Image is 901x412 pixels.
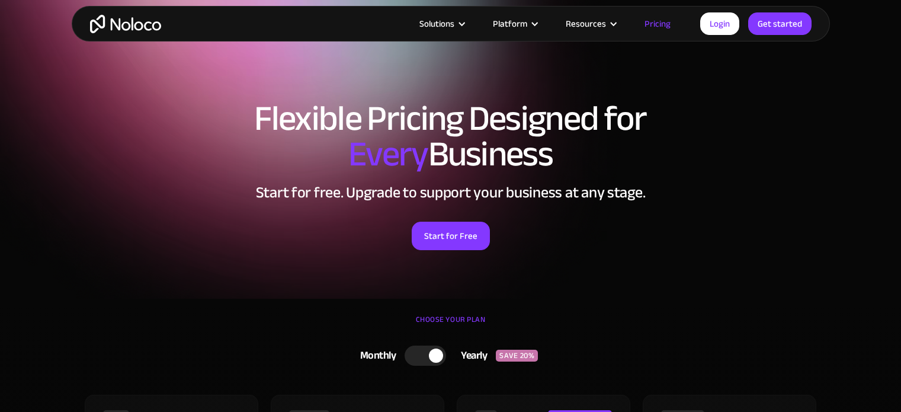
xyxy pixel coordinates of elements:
a: home [90,15,161,33]
div: Monthly [345,347,405,365]
a: Start for Free [412,222,490,250]
div: Platform [478,16,551,31]
div: Yearly [446,347,496,365]
a: Pricing [630,16,685,31]
div: Resources [551,16,630,31]
div: SAVE 20% [496,350,538,362]
div: Resources [566,16,606,31]
h1: Flexible Pricing Designed for Business [84,101,818,172]
div: Solutions [419,16,454,31]
span: Every [348,121,428,187]
a: Get started [748,12,812,35]
div: Platform [493,16,527,31]
div: CHOOSE YOUR PLAN [84,311,818,340]
div: Solutions [405,16,478,31]
a: Login [700,12,739,35]
h2: Start for free. Upgrade to support your business at any stage. [84,184,818,202]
